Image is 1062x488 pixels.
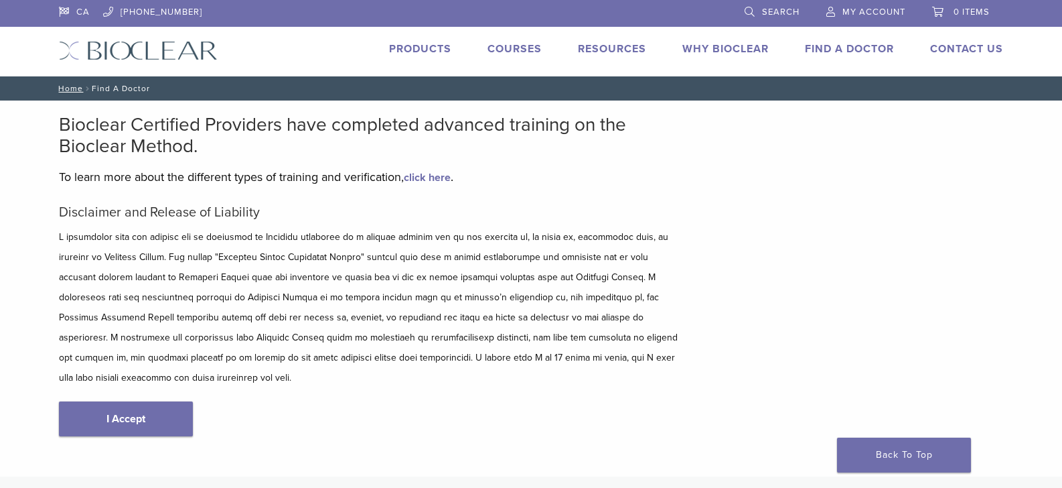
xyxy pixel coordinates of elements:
a: click here [404,171,451,184]
p: To learn more about the different types of training and verification, . [59,167,682,187]
h5: Disclaimer and Release of Liability [59,204,682,221]
a: Home [54,84,83,93]
span: My Account [842,7,905,17]
a: Contact Us [930,42,1003,56]
nav: Find A Doctor [49,76,1013,101]
span: Search [762,7,800,17]
span: / [83,85,92,92]
a: Resources [578,42,646,56]
h2: Bioclear Certified Providers have completed advanced training on the Bioclear Method. [59,114,682,157]
img: Bioclear [59,41,218,60]
a: Find A Doctor [805,42,894,56]
a: I Accept [59,402,193,436]
a: Courses [487,42,542,56]
p: L ipsumdolor sita con adipisc eli se doeiusmod te Incididu utlaboree do m aliquae adminim ven qu ... [59,227,682,388]
a: Why Bioclear [682,42,769,56]
a: Products [389,42,451,56]
span: 0 items [954,7,990,17]
a: Back To Top [837,438,971,473]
